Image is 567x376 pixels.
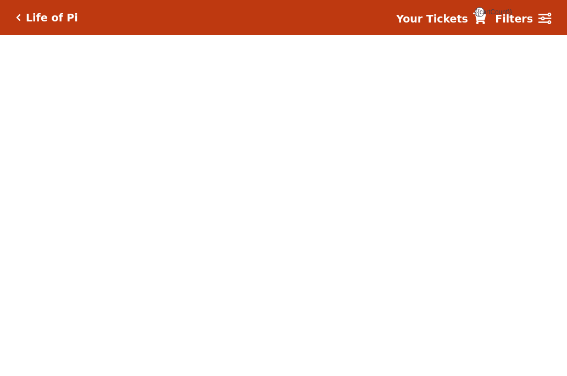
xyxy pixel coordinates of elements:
[396,11,486,27] a: Your Tickets {{cartCount}}
[16,14,21,21] a: Click here to go back to filters
[475,7,485,17] span: {{cartCount}}
[26,12,78,24] h5: Life of Pi
[495,11,551,27] a: Filters
[396,13,468,25] strong: Your Tickets
[495,13,533,25] strong: Filters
